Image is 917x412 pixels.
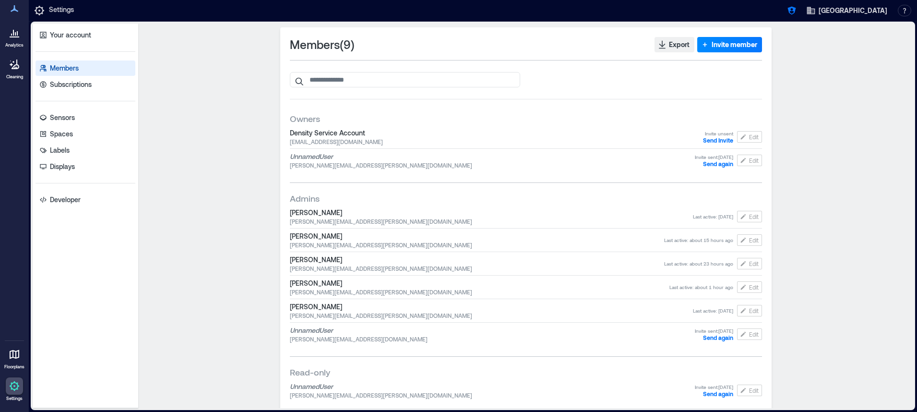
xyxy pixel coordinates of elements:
button: Edit [737,385,762,396]
button: Edit [737,281,762,293]
a: Members [36,61,135,76]
button: [GEOGRAPHIC_DATA] [803,3,890,18]
p: Labels [50,145,70,155]
span: Invite unsent [705,130,733,137]
i: Unnamed User [290,326,333,334]
p: Spaces [50,129,73,139]
span: Edit [749,330,759,338]
button: Edit [737,258,762,269]
span: Last active : about 1 hour ago [669,284,733,291]
p: Sensors [50,113,75,122]
a: Your account [36,27,135,43]
span: Invite sent: [DATE] [695,154,733,160]
span: Edit [749,157,759,164]
span: Invite sent: [DATE] [695,384,733,390]
button: Edit [737,234,762,246]
a: Floorplans [1,343,27,373]
span: Edit [749,387,759,394]
a: Developer [36,192,135,207]
span: Edit [749,213,759,220]
span: [PERSON_NAME] [290,208,693,218]
span: [PERSON_NAME] [290,255,664,265]
span: Edit [749,260,759,267]
button: Edit [737,328,762,340]
p: Your account [50,30,91,40]
span: Last active : [DATE] [693,213,733,220]
p: Floorplans [4,364,24,370]
a: Cleaning [2,53,26,83]
p: Settings [49,5,74,16]
p: Analytics [5,42,24,48]
span: [PERSON_NAME][EMAIL_ADDRESS][PERSON_NAME][DOMAIN_NAME] [290,391,695,399]
span: [GEOGRAPHIC_DATA] [819,6,887,15]
button: Edit [737,131,762,143]
span: [PERSON_NAME] [290,302,693,312]
button: Send again [703,160,733,167]
span: Last active : about 23 hours ago [664,260,733,267]
p: Settings [6,396,23,401]
span: Invite sent: [DATE] [695,327,733,334]
span: Read-only [290,366,330,378]
span: [PERSON_NAME][EMAIL_ADDRESS][PERSON_NAME][DOMAIN_NAME] [290,265,664,272]
a: Spaces [36,126,135,142]
span: Edit [749,236,759,244]
button: Send Invite [703,137,733,144]
span: Invite member [712,40,757,49]
span: Members ( 9 ) [290,37,355,52]
button: Edit [737,305,762,316]
span: Last active : [DATE] [693,307,733,314]
p: Subscriptions [50,80,92,89]
span: Edit [749,133,759,141]
span: [PERSON_NAME] [290,231,664,241]
span: [PERSON_NAME][EMAIL_ADDRESS][PERSON_NAME][DOMAIN_NAME] [290,312,693,319]
a: Subscriptions [36,77,135,92]
span: Edit [749,283,759,291]
p: Developer [50,195,81,205]
i: Unnamed User [290,382,333,390]
a: Labels [36,143,135,158]
span: Density Service Account [290,128,703,138]
button: Export [655,37,694,52]
p: Cleaning [6,74,23,80]
span: [PERSON_NAME][EMAIL_ADDRESS][PERSON_NAME][DOMAIN_NAME] [290,241,664,249]
span: [PERSON_NAME] [290,279,669,288]
p: Members [50,63,79,73]
span: [PERSON_NAME][EMAIL_ADDRESS][DOMAIN_NAME] [290,335,695,343]
span: [PERSON_NAME][EMAIL_ADDRESS][PERSON_NAME][DOMAIN_NAME] [290,288,669,296]
span: Edit [749,307,759,315]
button: Edit [737,155,762,166]
a: Analytics [2,21,26,51]
span: Export [669,40,690,49]
span: [EMAIL_ADDRESS][DOMAIN_NAME] [290,138,703,145]
span: Last active : about 15 hours ago [664,237,733,243]
span: [PERSON_NAME][EMAIL_ADDRESS][PERSON_NAME][DOMAIN_NAME] [290,161,695,169]
span: Admins [290,193,320,204]
p: Displays [50,162,75,171]
span: [PERSON_NAME][EMAIL_ADDRESS][PERSON_NAME][DOMAIN_NAME] [290,218,693,225]
button: Send again [703,390,733,397]
a: Settings [3,375,26,404]
button: Send again [703,334,733,341]
button: Edit [737,211,762,222]
span: Owners [290,113,320,124]
i: Unnamed User [290,152,333,160]
a: Sensors [36,110,135,125]
a: Displays [36,159,135,174]
button: Invite member [697,37,762,52]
